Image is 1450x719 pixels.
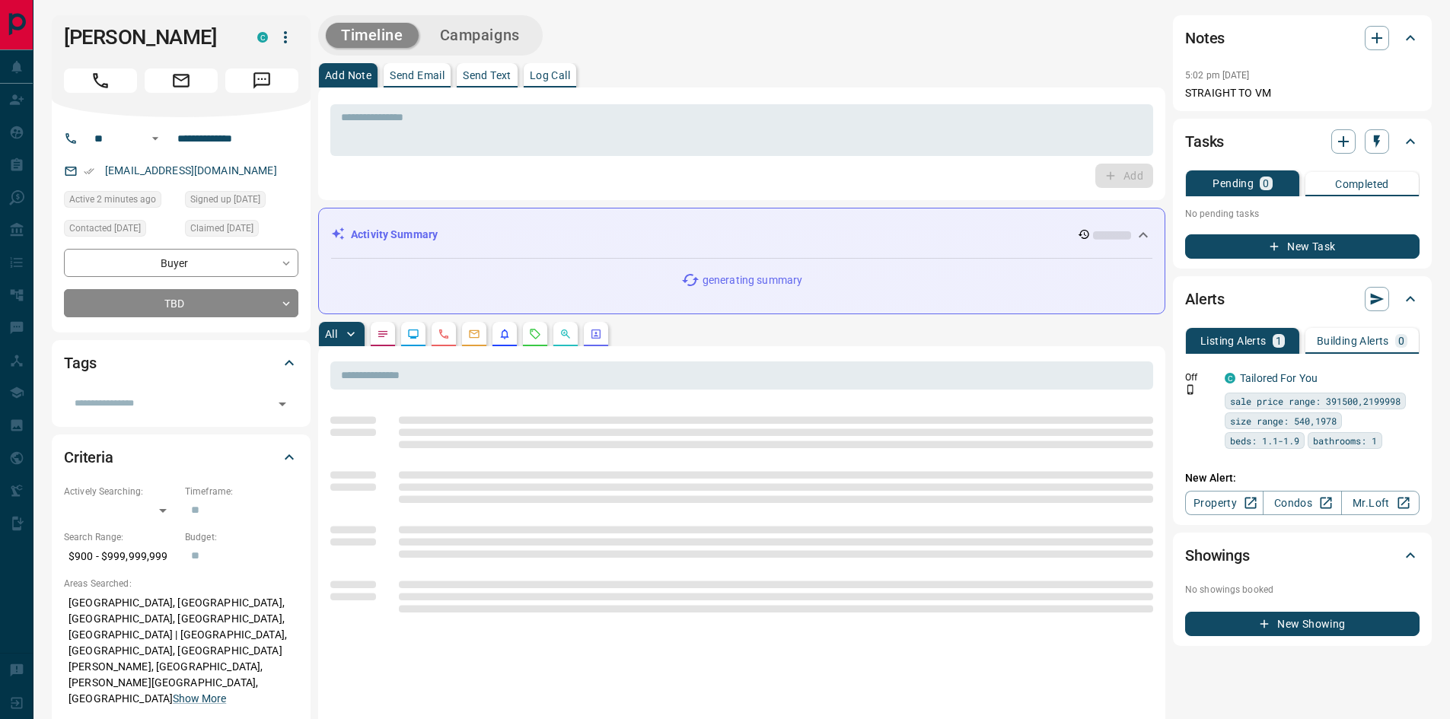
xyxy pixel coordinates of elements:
[185,485,298,498] p: Timeframe:
[185,530,298,544] p: Budget:
[1185,537,1420,574] div: Showings
[1313,433,1377,448] span: bathrooms: 1
[272,393,293,415] button: Open
[325,329,337,339] p: All
[326,23,419,48] button: Timeline
[64,577,298,590] p: Areas Searched:
[64,25,234,49] h1: [PERSON_NAME]
[64,485,177,498] p: Actively Searching:
[64,191,177,212] div: Wed Oct 15 2025
[1185,70,1250,81] p: 5:02 pm [DATE]
[64,289,298,317] div: TBD
[146,129,164,148] button: Open
[84,166,94,177] svg: Email Verified
[1185,612,1420,636] button: New Showing
[1185,491,1264,515] a: Property
[64,249,298,277] div: Buyer
[1276,336,1282,346] p: 1
[64,351,96,375] h2: Tags
[425,23,535,48] button: Campaigns
[468,328,480,340] svg: Emails
[1185,281,1420,317] div: Alerts
[1213,178,1254,189] p: Pending
[407,328,419,340] svg: Lead Browsing Activity
[1335,179,1389,189] p: Completed
[257,32,268,43] div: condos.ca
[703,272,802,288] p: generating summary
[64,445,113,469] h2: Criteria
[1185,85,1420,101] p: STRAIGHT TO VM
[105,164,277,177] a: [EMAIL_ADDRESS][DOMAIN_NAME]
[590,328,602,340] svg: Agent Actions
[1185,287,1225,311] h2: Alerts
[185,191,298,212] div: Mon Dec 18 2023
[1185,234,1420,259] button: New Task
[1185,129,1224,154] h2: Tasks
[1185,470,1420,486] p: New Alert:
[390,70,445,81] p: Send Email
[64,68,137,93] span: Call
[1398,336,1404,346] p: 0
[1225,373,1235,383] div: condos.ca
[529,328,541,340] svg: Requests
[185,220,298,241] div: Fri Jan 31 2025
[1185,384,1196,395] svg: Push Notification Only
[351,227,438,243] p: Activity Summary
[1230,393,1401,409] span: sale price range: 391500,2199998
[1240,372,1318,384] a: Tailored For You
[1230,413,1337,428] span: size range: 540,1978
[499,328,511,340] svg: Listing Alerts
[1317,336,1389,346] p: Building Alerts
[64,439,298,476] div: Criteria
[190,221,253,236] span: Claimed [DATE]
[69,192,156,207] span: Active 2 minutes ago
[1185,26,1225,50] h2: Notes
[145,68,218,93] span: Email
[1341,491,1420,515] a: Mr.Loft
[331,221,1152,249] div: Activity Summary
[559,328,572,340] svg: Opportunities
[64,345,298,381] div: Tags
[530,70,570,81] p: Log Call
[463,70,511,81] p: Send Text
[1263,491,1341,515] a: Condos
[69,221,141,236] span: Contacted [DATE]
[438,328,450,340] svg: Calls
[325,70,371,81] p: Add Note
[1263,178,1269,189] p: 0
[1185,543,1250,568] h2: Showings
[1185,123,1420,160] div: Tasks
[64,544,177,569] p: $900 - $999,999,999
[173,691,226,707] button: Show More
[64,530,177,544] p: Search Range:
[1185,20,1420,56] div: Notes
[225,68,298,93] span: Message
[190,192,260,207] span: Signed up [DATE]
[377,328,389,340] svg: Notes
[64,590,298,711] p: [GEOGRAPHIC_DATA], [GEOGRAPHIC_DATA], [GEOGRAPHIC_DATA], [GEOGRAPHIC_DATA], [GEOGRAPHIC_DATA] | [...
[1185,371,1216,384] p: Off
[64,220,177,241] div: Mon Dec 18 2023
[1185,202,1420,225] p: No pending tasks
[1185,583,1420,597] p: No showings booked
[1200,336,1267,346] p: Listing Alerts
[1230,433,1299,448] span: beds: 1.1-1.9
